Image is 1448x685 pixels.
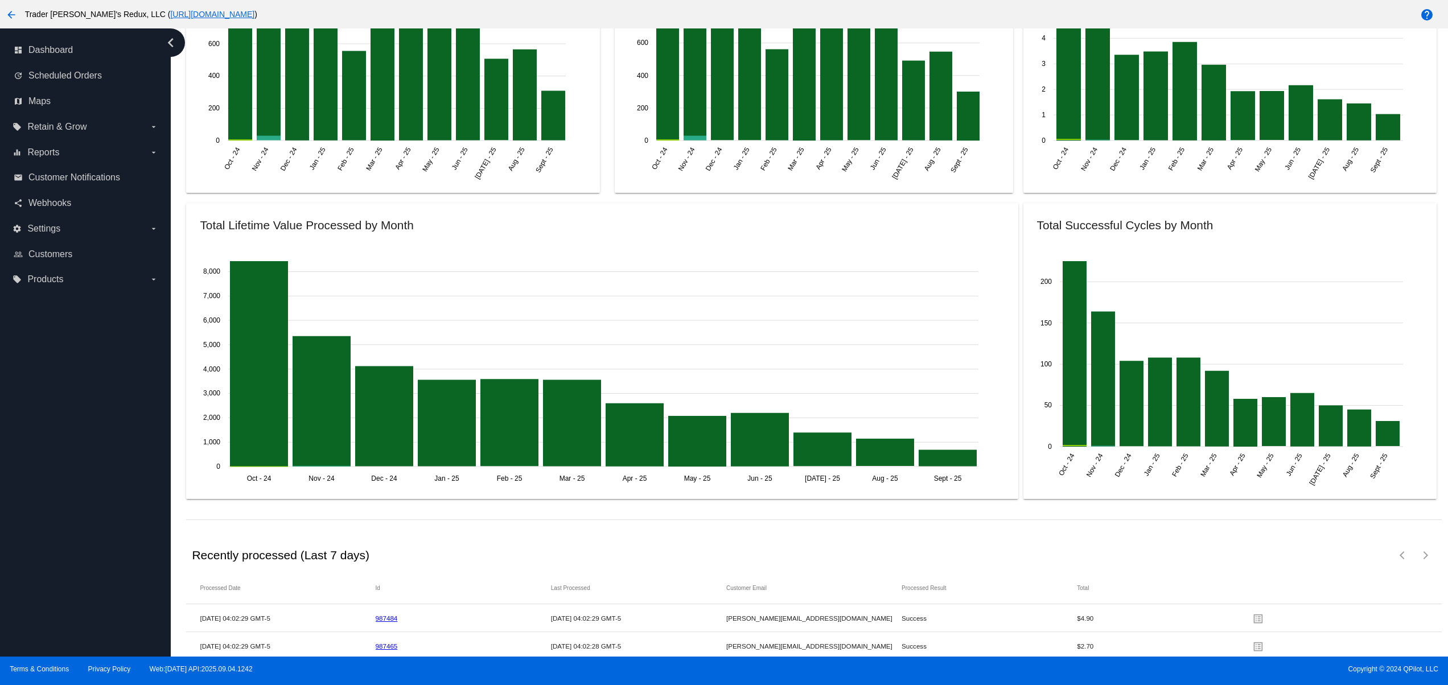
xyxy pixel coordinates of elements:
text: Jan - 25 [731,146,751,171]
text: Apr - 25 [1228,452,1247,477]
span: Products [27,274,63,284]
h2: Total Successful Cycles by Month [1037,218,1213,232]
text: Dec - 24 [372,474,398,482]
mat-cell: [DATE] 04:02:29 GMT-5 [200,612,375,625]
text: Aug - 25 [507,146,526,172]
text: Oct - 24 [650,146,669,171]
span: Success [902,642,927,650]
i: local_offer [13,275,22,284]
text: Feb - 25 [497,474,523,482]
text: Feb - 25 [336,146,356,172]
mat-header-cell: Customer Email [726,585,902,591]
i: arrow_drop_down [149,122,158,131]
text: 0 [216,137,220,145]
text: [DATE] - 25 [805,474,841,482]
a: share Webhooks [14,194,158,212]
text: Oct - 24 [247,474,271,482]
h2: Total Lifetime Value Processed by Month [200,218,413,232]
text: 400 [208,72,220,80]
text: Jan - 25 [435,474,460,482]
text: 600 [637,39,648,47]
i: chevron_left [162,34,180,52]
a: map Maps [14,92,158,110]
a: update Scheduled Orders [14,67,158,85]
text: Mar - 25 [1195,146,1215,172]
span: Scheduled Orders [28,71,102,81]
mat-header-cell: Processed Date [200,585,375,591]
text: May - 25 [421,146,442,173]
text: [DATE] - 25 [474,146,498,180]
text: Jun - 25 [748,474,773,482]
text: 3,000 [203,390,220,398]
span: Copyright © 2024 QPilot, LLC [734,665,1438,673]
text: May - 25 [1255,452,1276,479]
text: Aug - 25 [1340,452,1360,478]
text: 4,000 [203,365,220,373]
span: Trader [PERSON_NAME]'s Redux, LLC ( ) [25,10,257,19]
text: Feb - 25 [1166,146,1186,172]
text: [DATE] - 25 [890,146,915,180]
text: Dec - 24 [1108,146,1128,172]
text: 7,000 [203,292,220,300]
text: Sept - 25 [934,474,962,482]
text: 0 [217,463,221,471]
text: Mar - 25 [365,146,385,172]
text: Mar - 25 [1199,452,1219,478]
text: Aug - 25 [1340,146,1360,172]
text: Sept - 25 [1368,146,1389,174]
text: Jan - 25 [1142,452,1161,477]
text: Apr - 25 [394,146,413,171]
span: Customer Notifications [28,172,120,183]
i: people_outline [14,250,23,259]
a: Privacy Policy [88,665,131,673]
text: Nov - 24 [309,474,335,482]
text: 4 [1042,34,1046,42]
text: 0 [644,137,648,145]
text: [DATE] - 25 [1307,452,1332,486]
text: Oct - 24 [223,146,242,171]
i: email [14,173,23,182]
text: Jun - 25 [868,146,887,171]
mat-header-cell: Processed Result [902,585,1077,591]
i: map [14,97,23,106]
text: Jun - 25 [1284,452,1303,477]
i: share [14,199,23,208]
text: May - 25 [1253,146,1273,173]
text: May - 25 [684,474,711,482]
span: Retain & Grow [27,122,87,132]
text: Aug - 25 [922,146,942,172]
text: 2 [1042,85,1046,93]
h2: Recently processed (Last 7 days) [192,548,369,562]
mat-cell: [DATE] 04:02:28 GMT-5 [551,639,726,653]
span: Maps [28,96,51,106]
a: email Customer Notifications [14,168,158,187]
span: Customers [28,249,72,259]
text: Jun - 25 [1283,146,1302,171]
text: [DATE] - 25 [1307,146,1331,180]
i: settings [13,224,22,233]
text: Sept - 25 [534,146,556,174]
text: Apr - 25 [623,474,647,482]
text: Apr - 25 [814,146,833,171]
mat-icon: arrow_back [5,8,18,22]
i: local_offer [13,122,22,131]
text: Mar - 25 [786,146,806,172]
mat-cell: $2.70 [1077,639,1252,653]
text: 200 [208,104,220,112]
span: Webhooks [28,198,71,208]
text: 100 [1040,360,1051,368]
text: Dec - 24 [704,146,723,172]
text: Sept - 25 [1368,452,1389,480]
mat-header-cell: Total [1077,585,1252,591]
text: 8,000 [203,268,220,276]
text: Apr - 25 [1225,146,1244,171]
text: 5,000 [203,341,220,349]
i: dashboard [14,46,23,55]
text: Jun - 25 [450,146,470,171]
mat-icon: help [1420,8,1434,22]
i: arrow_drop_down [149,224,158,233]
mat-cell: [PERSON_NAME][EMAIL_ADDRESS][DOMAIN_NAME] [726,639,902,653]
text: 6,000 [203,316,220,324]
span: Reports [27,147,59,158]
text: Aug - 25 [873,474,899,482]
